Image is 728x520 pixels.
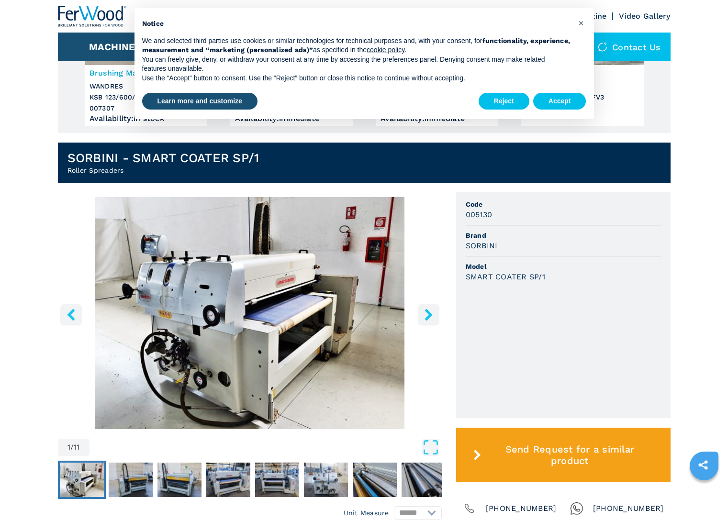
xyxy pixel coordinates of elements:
[466,199,661,209] span: Code
[466,209,493,220] h3: 005130
[486,502,557,515] span: [PHONE_NUMBER]
[533,93,586,110] button: Accept
[466,271,545,282] h3: SMART COATER SP/1
[60,463,104,497] img: 29172719031954a25418ae694e7ffb8f
[90,81,202,114] h3: WANDRES KSB 123/600/200 007307
[400,461,448,499] button: Go to Slide 8
[570,502,583,515] img: Whatsapp
[58,197,442,429] div: Go to Slide 1
[619,11,670,21] a: Video Gallery
[353,463,397,497] img: 6283b9a743ccd7ff81631e623f688107
[598,42,607,52] img: Contact us
[156,461,203,499] button: Go to Slide 3
[466,240,498,251] h3: SORBINI
[58,197,442,429] img: Roller Spreaders SORBINI SMART COATER SP/1
[157,463,202,497] img: d8d23779007c2b4f91e93d835e220f04
[142,55,571,74] p: You can freely give, deny, or withdraw your consent at any time by accessing the preferences pane...
[253,461,301,499] button: Go to Slide 5
[304,463,348,497] img: a3a4331a85754e4a7ed1e8c1532290e0
[90,116,202,121] div: Availability : in stock
[142,19,571,29] h2: Notice
[70,443,74,451] span: /
[58,6,127,27] img: Ferwood
[344,508,389,518] em: Unit Measure
[58,461,106,499] button: Go to Slide 1
[109,463,153,497] img: ec90dbc1cacbba061e3ee35eaa02c23e
[588,33,671,61] div: Contact us
[67,150,259,166] h1: SORBINI - SMART COATER SP/1
[142,74,571,83] p: Use the “Accept” button to consent. Use the “Reject” button or close this notice to continue with...
[107,461,155,499] button: Go to Slide 2
[687,477,721,513] iframe: Chat
[204,461,252,499] button: Go to Slide 4
[92,439,439,456] button: Open Fullscreen
[351,461,399,499] button: Go to Slide 7
[302,461,350,499] button: Go to Slide 6
[574,15,589,31] button: Close this notice
[67,443,70,451] span: 1
[58,461,442,499] nav: Thumbnail Navigation
[466,231,661,240] span: Brand
[90,67,202,78] h3: Brushing Machines
[691,453,715,477] a: sharethis
[255,463,299,497] img: 0d3ea3f7d4418c9b05dc935f397e8a7c
[479,93,529,110] button: Reject
[74,443,80,451] span: 11
[578,17,584,29] span: ×
[402,463,446,497] img: 0bf60b9ff634df73d9ecbcd8d43a1b09
[593,502,664,515] span: [PHONE_NUMBER]
[89,41,142,53] button: Machines
[466,262,661,271] span: Model
[367,46,404,54] a: cookie policy
[142,36,571,55] p: We and selected third parties use cookies or similar technologies for technical purposes and, wit...
[67,166,259,175] h2: Roller Spreaders
[456,428,671,482] button: Send Request for a similar product
[142,37,571,54] strong: functionality, experience, measurement and “marketing (personalized ads)”
[463,502,476,515] img: Phone
[142,93,258,110] button: Learn more and customize
[418,304,439,325] button: right-button
[60,304,82,325] button: left-button
[206,463,250,497] img: 74767b45f3b8709a7b5b42f0747aab14
[485,443,654,466] span: Send Request for a similar product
